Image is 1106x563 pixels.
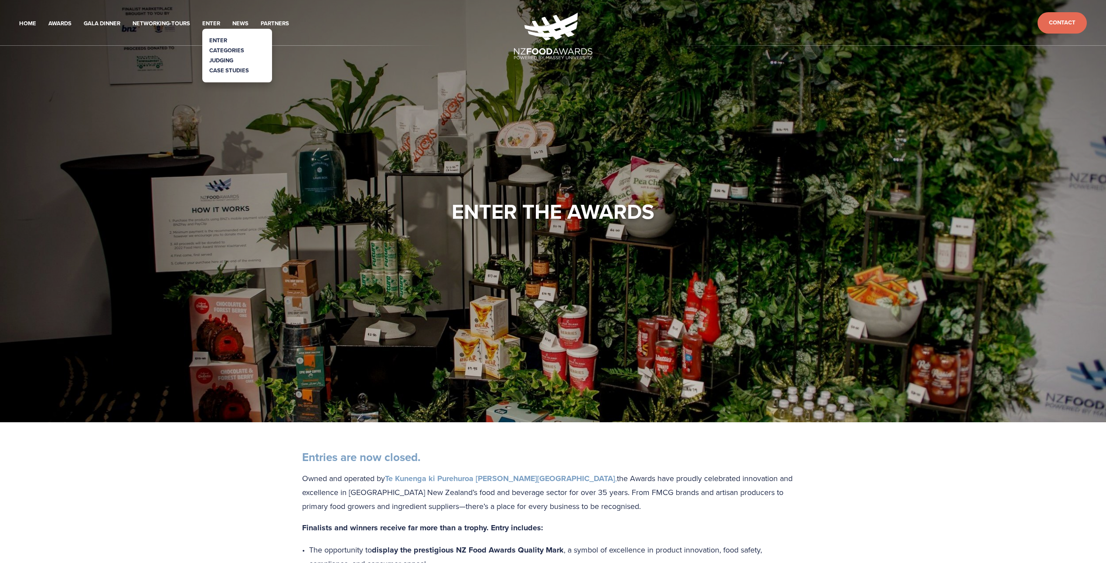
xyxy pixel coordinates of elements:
p: Owned and operated by the Awards have proudly celebrated innovation and excellence in [GEOGRAPHIC... [302,471,804,513]
a: Judging [209,56,233,64]
a: News [232,19,248,29]
a: Enter [209,36,227,44]
a: Gala Dinner [84,19,120,29]
a: Case Studies [209,66,249,75]
a: Enter [202,19,220,29]
a: Contact [1038,12,1087,34]
strong: display the prestigious NZ Food Awards Quality Mark [372,544,564,556]
a: Awards [48,19,71,29]
a: Home [19,19,36,29]
a: Te Kunenga ki Purehuroa [PERSON_NAME][GEOGRAPHIC_DATA], [385,473,617,484]
strong: Finalists and winners receive far more than a trophy. Entry includes: [302,522,543,533]
a: Categories [209,46,244,54]
h1: Enter the Awards [302,198,804,224]
strong: Te Kunenga ki Purehuroa [PERSON_NAME][GEOGRAPHIC_DATA] [385,473,615,484]
strong: Entries are now closed. [302,449,421,465]
a: Partners [261,19,289,29]
a: Networking-Tours [133,19,190,29]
